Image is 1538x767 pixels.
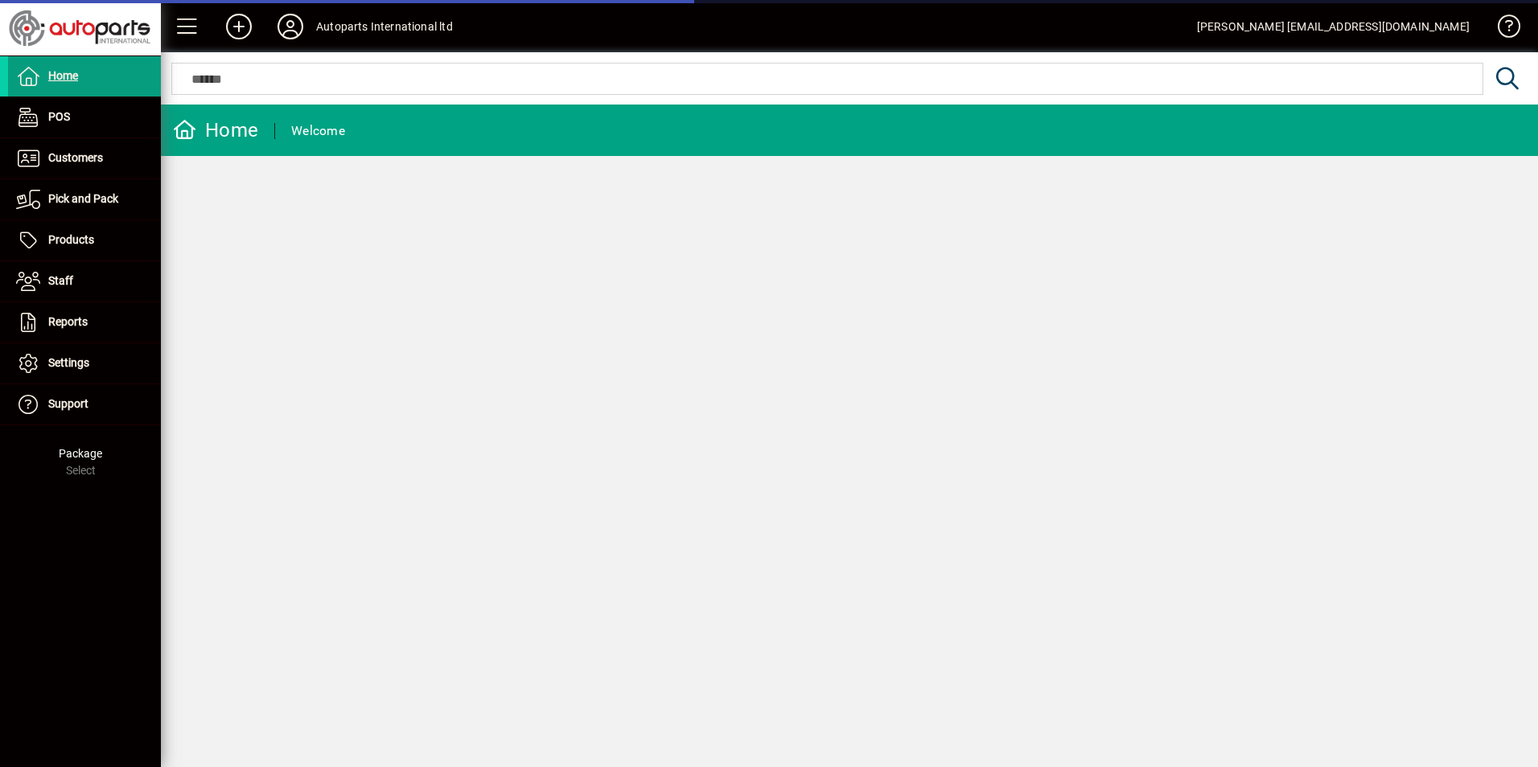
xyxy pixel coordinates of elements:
span: Package [59,447,102,460]
a: Staff [8,261,161,301]
a: Pick and Pack [8,179,161,219]
span: Home [48,69,78,82]
a: POS [8,97,161,137]
span: Pick and Pack [48,192,118,205]
a: Support [8,384,161,425]
a: Settings [8,343,161,383]
span: Settings [48,356,89,369]
span: POS [48,110,70,123]
a: Reports [8,302,161,342]
div: [PERSON_NAME] [EMAIL_ADDRESS][DOMAIN_NAME] [1197,14,1470,39]
span: Support [48,397,88,410]
div: Welcome [291,118,345,144]
div: Home [173,117,258,143]
span: Products [48,233,94,246]
span: Staff [48,274,73,287]
span: Customers [48,151,103,164]
button: Add [213,12,265,41]
button: Profile [265,12,316,41]
a: Products [8,220,161,260]
a: Knowledge Base [1486,3,1518,55]
span: Reports [48,315,88,328]
a: Customers [8,138,161,178]
div: Autoparts International ltd [316,14,453,39]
